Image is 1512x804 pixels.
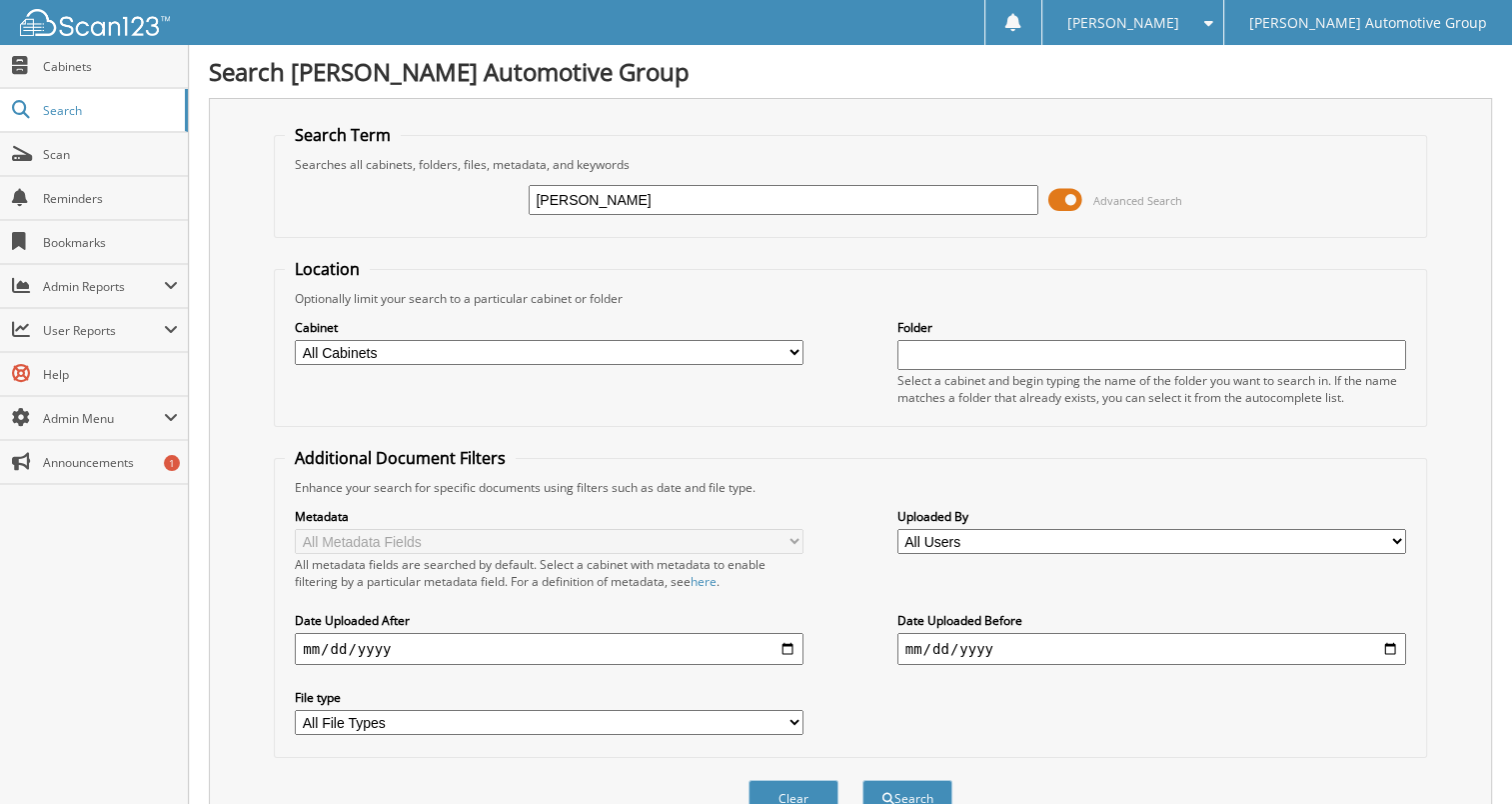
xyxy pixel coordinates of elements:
span: Help [43,366,178,383]
span: Admin Menu [43,410,164,427]
label: File type [295,689,803,706]
label: Date Uploaded After [295,612,803,629]
div: Searches all cabinets, folders, files, metadata, and keywords [285,156,1416,173]
legend: Additional Document Filters [285,447,516,469]
div: All metadata fields are searched by default. Select a cabinet with metadata to enable filtering b... [295,556,803,590]
label: Cabinet [295,319,803,336]
div: Optionally limit your search to a particular cabinet or folder [285,290,1416,307]
div: Select a cabinet and begin typing the name of the folder you want to search in. If the name match... [897,372,1406,406]
img: scan123-logo-white.svg [20,9,170,36]
legend: Search Term [285,124,401,146]
input: start [295,633,803,665]
span: [PERSON_NAME] [1067,17,1179,29]
input: end [897,633,1406,665]
label: Uploaded By [897,508,1406,525]
span: [PERSON_NAME] Automotive Group [1249,17,1487,29]
div: Enhance your search for specific documents using filters such as date and file type. [285,479,1416,496]
span: Search [43,102,175,119]
div: 1 [164,455,180,471]
h1: Search [PERSON_NAME] Automotive Group [209,55,1492,88]
span: Announcements [43,454,178,471]
span: User Reports [43,322,164,339]
a: here [691,573,717,590]
span: Cabinets [43,58,178,75]
span: Scan [43,146,178,163]
label: Metadata [295,508,803,525]
span: Reminders [43,190,178,207]
span: Advanced Search [1093,193,1182,208]
span: Bookmarks [43,234,178,251]
label: Folder [897,319,1406,336]
legend: Location [285,258,370,280]
label: Date Uploaded Before [897,612,1406,629]
span: Admin Reports [43,278,164,295]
